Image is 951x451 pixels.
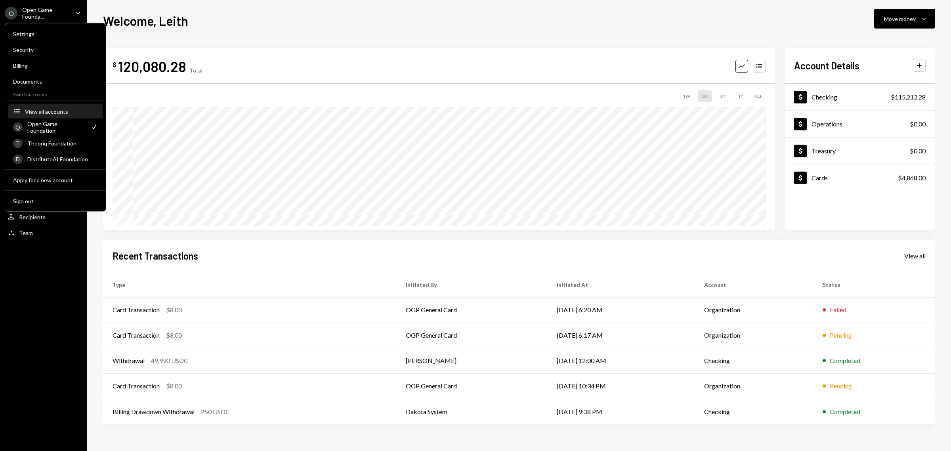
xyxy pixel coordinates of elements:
div: Withdrawal [113,356,145,365]
div: O [5,7,17,19]
a: Recipients [5,210,82,224]
td: OGP General Card [396,373,547,399]
div: Billing [13,62,98,69]
div: Card Transaction [113,331,160,340]
button: View all accounts [8,105,103,119]
div: Team [19,229,33,236]
div: Move money [884,15,916,23]
td: OGP General Card [396,323,547,348]
td: [DATE] 10:34 PM [547,373,695,399]
td: OGP General Card [396,297,547,323]
button: Move money [874,9,935,29]
a: Treasury$0.00 [785,138,935,164]
div: 1M [698,90,712,102]
td: [PERSON_NAME] [396,348,547,373]
td: [DATE] 6:20 AM [547,297,695,323]
a: Cards$4,868.00 [785,164,935,191]
td: Checking [695,399,813,424]
div: 1Y [735,90,747,102]
td: Organization [695,373,813,399]
th: Initiated By [396,272,547,297]
div: View all [904,252,926,260]
td: Organization [695,297,813,323]
div: Apply for a new account [13,176,98,183]
div: T [13,138,23,148]
div: Pending [830,381,852,391]
th: Type [103,272,396,297]
div: Cards [812,174,828,182]
th: Account [695,272,813,297]
div: DistributeAI Foundation [27,156,98,162]
div: Pending [830,331,852,340]
a: TTheoriq Foundation [8,136,103,150]
div: Operations [812,120,842,128]
div: Open Game Founda... [22,6,69,20]
td: Organization [695,323,813,348]
th: Initiated At [547,272,695,297]
div: Completed [830,356,860,365]
div: $0.00 [910,119,926,129]
div: 120,080.28 [118,57,186,75]
div: O [13,122,23,132]
a: Operations$0.00 [785,111,935,137]
h2: Account Details [794,59,859,72]
div: Recipients [19,214,46,220]
div: $8.00 [166,381,182,391]
a: Checking$115,212.28 [785,84,935,110]
div: 3M [716,90,730,102]
div: Sign out [13,197,98,204]
h2: Recent Transactions [113,249,198,262]
a: Security [8,42,103,57]
h1: Welcome, Leith [103,13,188,29]
td: [DATE] 6:17 AM [547,323,695,348]
div: $4,868.00 [898,173,926,183]
a: Settings [8,27,103,41]
div: $ [113,61,116,69]
div: ALL [751,90,766,102]
td: [DATE] 12:00 AM [547,348,695,373]
div: Treasury [812,147,836,155]
div: View all accounts [25,108,98,115]
td: Checking [695,348,813,373]
div: Card Transaction [113,305,160,315]
a: DDistributeAI Foundation [8,152,103,166]
div: 250 USDC [201,407,230,417]
div: Theoriq Foundation [27,140,98,147]
div: $8.00 [166,305,182,315]
div: $115,212.28 [891,92,926,102]
a: Billing [8,58,103,73]
div: Documents [13,78,98,85]
button: Apply for a new account [8,173,103,187]
th: Status [813,272,935,297]
div: D [13,154,23,164]
div: $0.00 [910,146,926,156]
button: Sign out [8,194,103,208]
div: Settings [13,31,98,37]
div: Open Game Foundation [27,120,85,134]
div: Checking [812,93,837,101]
div: Card Transaction [113,381,160,391]
div: $8.00 [166,331,182,340]
div: Failed [830,305,846,315]
a: Documents [8,74,103,88]
div: 1W [680,90,693,102]
td: Dakota System [396,399,547,424]
div: Total [189,67,202,74]
a: Team [5,226,82,240]
a: View all [904,251,926,260]
div: Billing Drawdown Withdrawal [113,407,195,417]
div: Completed [830,407,860,417]
div: Security [13,46,98,53]
div: Switch accounts [5,90,106,97]
td: [DATE] 9:38 PM [547,399,695,424]
div: 49,990 USDC [151,356,188,365]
